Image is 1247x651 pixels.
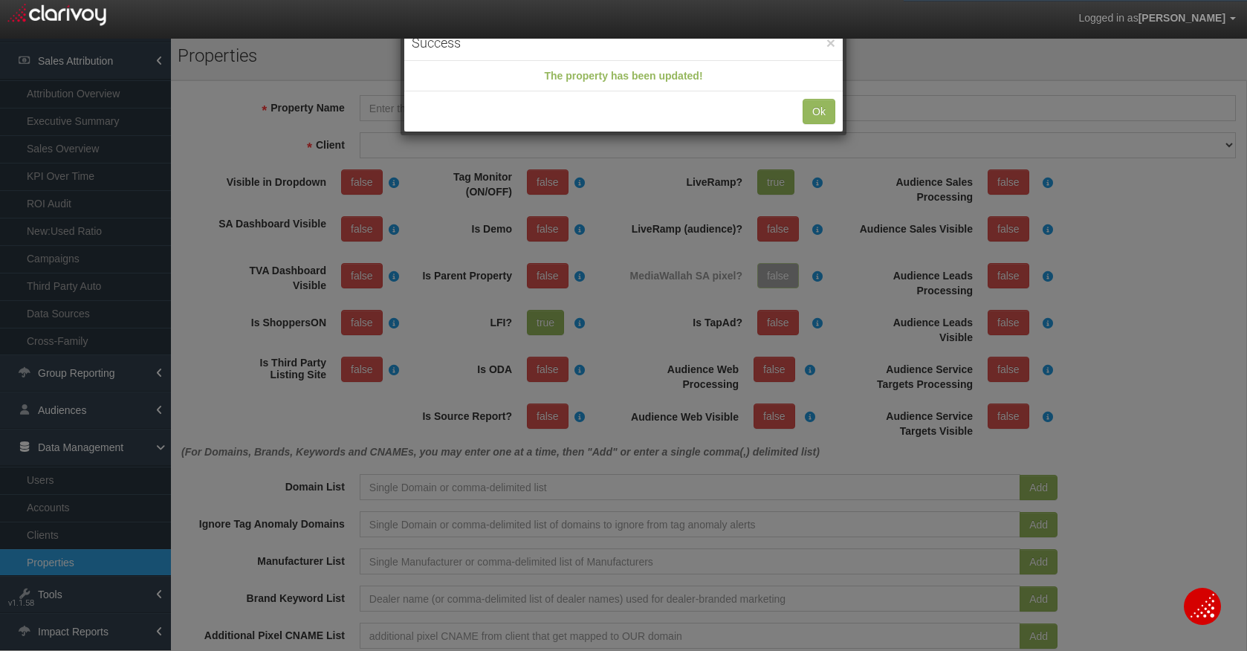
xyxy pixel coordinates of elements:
[803,99,835,124] button: Ok
[1078,12,1138,24] span: Logged in as
[1139,12,1225,24] span: [PERSON_NAME]
[826,35,835,51] button: ×
[412,33,835,53] h4: Success
[544,70,702,82] strong: The property has been updated!
[1067,1,1247,36] a: Logged in as[PERSON_NAME]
